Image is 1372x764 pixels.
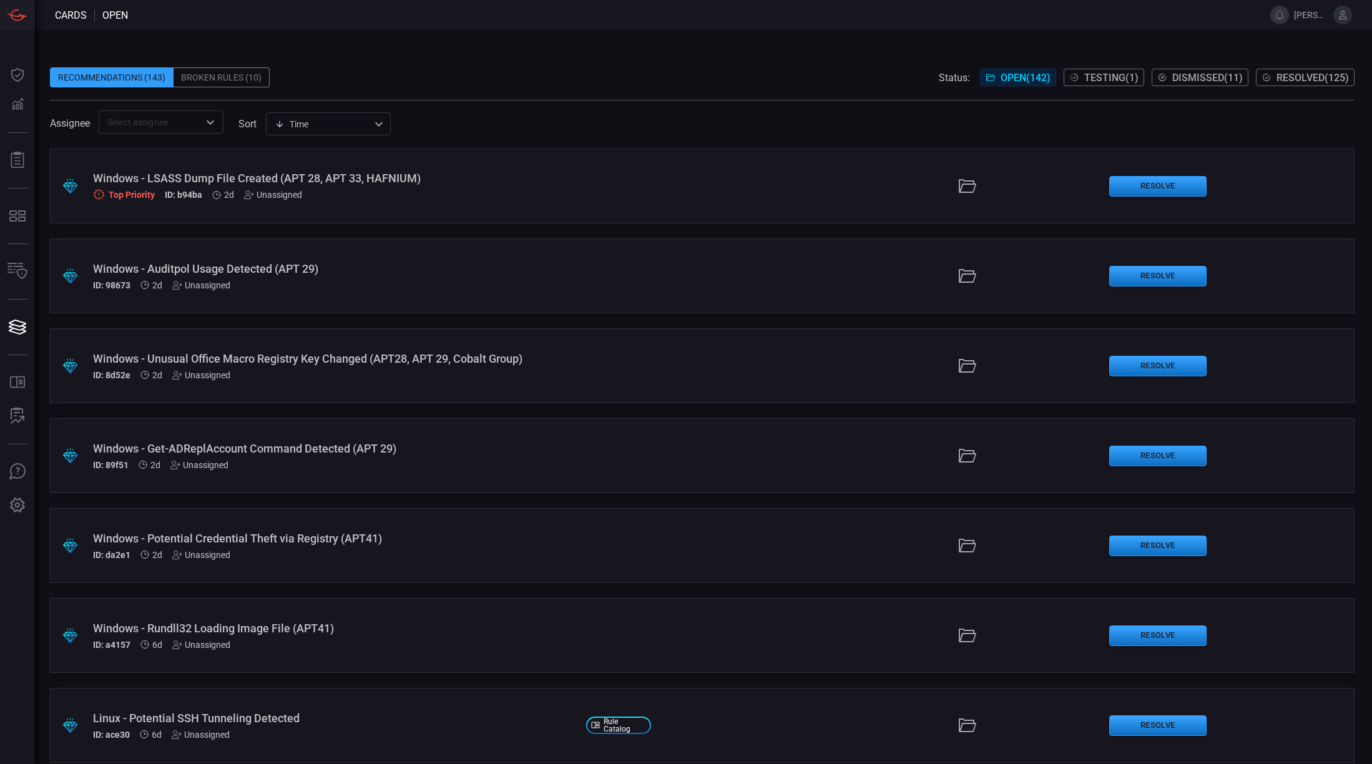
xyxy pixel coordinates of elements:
[93,532,576,545] div: Windows - Potential Credential Theft via Registry (APT41)
[2,401,32,431] button: ALERT ANALYSIS
[2,312,32,342] button: Cards
[102,9,128,21] span: open
[1109,715,1207,736] button: Resolve
[152,370,162,380] span: Sep 21, 2025 7:16 AM
[93,550,130,560] h5: ID: da2e1
[172,370,230,380] div: Unassigned
[2,491,32,521] button: Preferences
[1001,72,1051,84] span: Open ( 142 )
[2,368,32,398] button: Rule Catalog
[170,460,228,470] div: Unassigned
[165,190,202,200] h5: ID: b94ba
[150,460,160,470] span: Sep 21, 2025 7:16 AM
[224,190,234,200] span: Sep 21, 2025 7:17 AM
[93,172,576,185] div: Windows - LSASS Dump File Created (APT 28, APT 33, HAFNIUM)
[93,352,576,365] div: Windows - Unusual Office Macro Registry Key Changed (APT28, APT 29, Cobalt Group)
[2,257,32,286] button: Inventory
[1276,72,1349,84] span: Resolved ( 125 )
[93,370,130,380] h5: ID: 8d52e
[1109,625,1207,646] button: Resolve
[202,114,219,131] button: Open
[93,460,129,470] h5: ID: 89f51
[93,189,155,200] div: Top Priority
[152,730,162,740] span: Sep 17, 2025 2:45 AM
[1109,446,1207,466] button: Resolve
[172,550,230,560] div: Unassigned
[238,118,257,130] label: sort
[1172,72,1243,84] span: Dismissed ( 11 )
[55,9,87,21] span: Cards
[1109,266,1207,286] button: Resolve
[93,262,576,275] div: Windows - Auditpol Usage Detected (APT 29)
[2,145,32,175] button: Reports
[152,280,162,290] span: Sep 21, 2025 7:16 AM
[1109,536,1207,556] button: Resolve
[1294,10,1328,20] span: [PERSON_NAME].[PERSON_NAME]
[93,730,130,740] h5: ID: ace30
[244,190,302,200] div: Unassigned
[50,67,174,87] div: Recommendations (143)
[939,72,970,84] span: Status:
[50,117,90,129] span: Assignee
[2,201,32,231] button: MITRE - Detection Posture
[93,280,130,290] h5: ID: 98673
[152,550,162,560] span: Sep 21, 2025 7:15 AM
[102,114,199,130] input: Select assignee
[93,712,576,725] div: Linux - Potential SSH Tunneling Detected
[2,60,32,90] button: Dashboard
[1064,69,1144,86] button: Testing(1)
[1152,69,1248,86] button: Dismissed(11)
[1256,69,1355,86] button: Resolved(125)
[1109,356,1207,376] button: Resolve
[152,640,162,650] span: Sep 17, 2025 2:48 AM
[2,90,32,120] button: Detections
[174,67,270,87] div: Broken Rules (10)
[172,730,230,740] div: Unassigned
[93,442,576,455] div: Windows - Get-ADReplAccount Command Detected (APT 29)
[93,640,130,650] h5: ID: a4157
[275,118,371,130] div: Time
[2,457,32,487] button: Ask Us A Question
[93,622,576,635] div: Windows - Rundll32 Loading Image File (APT41)
[604,718,646,733] span: Rule Catalog
[1084,72,1139,84] span: Testing ( 1 )
[980,69,1056,86] button: Open(142)
[172,640,230,650] div: Unassigned
[172,280,230,290] div: Unassigned
[1109,176,1207,197] button: Resolve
